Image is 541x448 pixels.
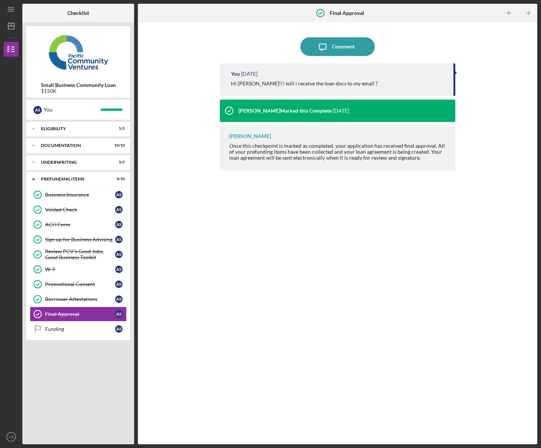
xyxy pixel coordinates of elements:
div: A S [115,325,123,333]
div: ACH Form [45,222,115,228]
a: FundingAS [30,322,127,336]
div: Final Approval [45,311,115,317]
a: Business InsuranceAS [30,187,127,202]
div: A S [34,106,42,114]
div: Comment [332,37,355,56]
div: Underwriting [41,160,106,165]
b: Small Business Community Loan [41,82,116,88]
img: Product logo [26,30,130,75]
div: [PERSON_NAME] [229,133,271,139]
a: W-9AS [30,262,127,277]
div: A S [115,206,123,213]
div: Sign up for Business Advising [45,236,115,242]
div: W-9 [45,266,115,272]
div: Eligibility [41,126,106,131]
a: Promotional ConsentAS [30,277,127,292]
div: A S [115,281,123,288]
a: Sign up for Business AdvisingAS [30,232,127,247]
text: AS [9,435,14,439]
div: Voided Check [45,207,115,213]
div: Review PCV's Good Jobs, Good Business Toolkit [45,248,115,260]
b: Checklist [67,10,89,16]
div: Business Insurance [45,192,115,198]
div: A S [115,221,123,228]
div: Prefunding Items [41,177,106,181]
a: Borrower AttestationsAS [30,292,127,307]
div: A S [115,295,123,303]
div: A S [115,236,123,243]
a: ACH FormAS [30,217,127,232]
a: Final ApprovalAS [30,307,127,322]
time: 2025-08-29 20:17 [333,108,349,114]
div: A S [115,310,123,318]
div: [PERSON_NAME] Marked this Complete [238,108,332,114]
div: You [231,71,240,77]
div: Documentation [41,143,106,148]
time: 2025-09-02 19:02 [241,71,257,77]
div: Promotional Consent [45,281,115,287]
b: Final Approval [330,10,364,16]
div: A S [115,251,123,258]
div: Hi [PERSON_NAME]!!! will i receive the loan docs to my email ? [231,81,378,87]
div: A S [115,191,123,198]
div: Once this checkpoint is marked as completed, your application has received final approval. All of... [229,143,447,161]
div: Borrower Attestations [45,296,115,302]
div: 10 / 10 [111,143,125,148]
div: Funding [45,326,115,332]
div: You [44,103,101,116]
button: AS [4,429,19,444]
div: 9 / 10 [111,177,125,181]
div: $150K [41,88,116,94]
div: 5 / 5 [111,160,125,165]
div: A S [115,266,123,273]
div: 5 / 5 [111,126,125,131]
button: Comment [300,37,375,56]
a: Voided CheckAS [30,202,127,217]
a: Review PCV's Good Jobs, Good Business ToolkitAS [30,247,127,262]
